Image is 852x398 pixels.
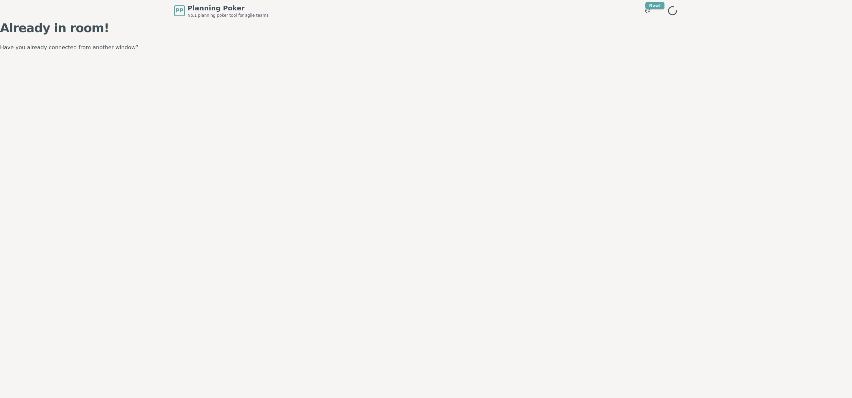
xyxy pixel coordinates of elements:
span: Planning Poker [188,3,269,13]
span: No.1 planning poker tool for agile teams [188,13,269,18]
button: New! [642,5,654,17]
div: New! [645,2,664,9]
span: PP [175,7,183,15]
a: PPPlanning PokerNo.1 planning poker tool for agile teams [174,3,269,18]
